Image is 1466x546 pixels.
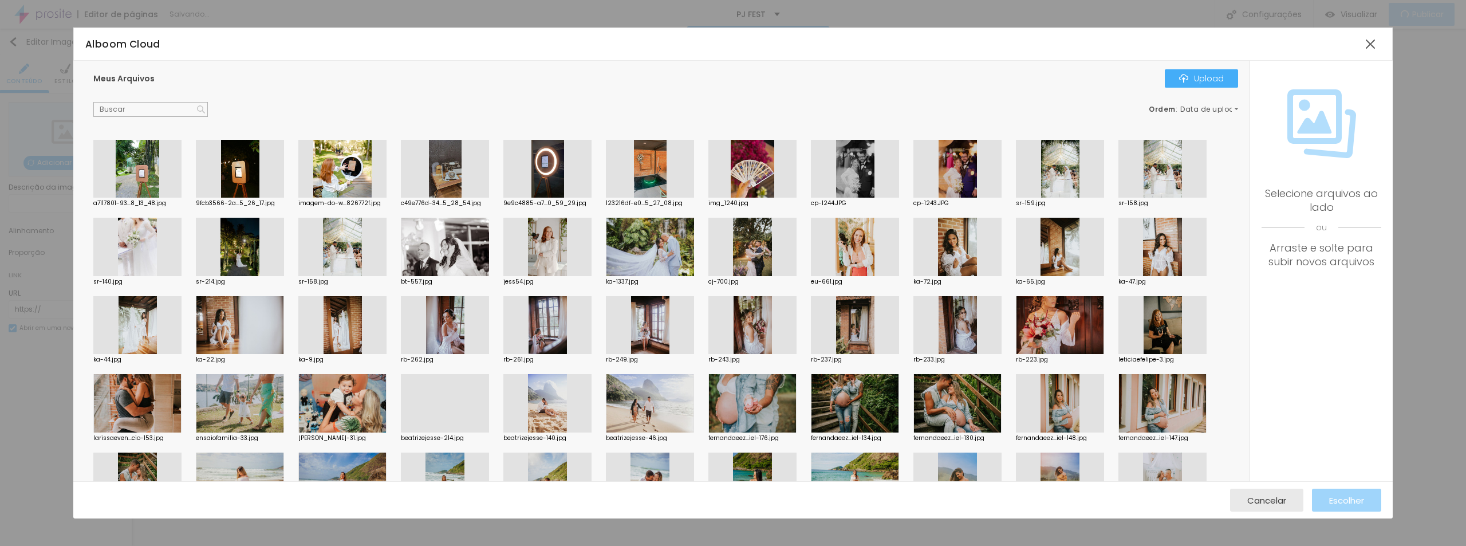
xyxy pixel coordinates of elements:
[93,102,208,117] input: Buscar
[1118,357,1207,363] div: leticiaefelipe-3.jpg
[196,357,284,363] div: ka-22.jpg
[708,435,797,441] div: fernandaeez...iel-176.jpg
[811,357,899,363] div: rb-237.jpg
[1016,201,1104,206] div: sr-159.jpg
[811,435,899,441] div: fernandaeez...iel-134.jpg
[196,435,284,441] div: ensaiofamilia-33.jpg
[1179,74,1224,83] div: Upload
[298,357,387,363] div: ka-9.jpg
[93,73,155,84] span: Meus Arquivos
[1287,89,1356,158] img: Icone
[1149,104,1176,114] span: Ordem
[1165,69,1238,88] button: IconeUpload
[708,201,797,206] div: img_1240.jpg
[401,279,489,285] div: bt-557.jpg
[503,201,592,206] div: 9e9c4885-a7...0_59_29.jpg
[708,357,797,363] div: rb-243.jpg
[1179,74,1188,83] img: Icone
[708,279,797,285] div: cj-700.jpg
[606,435,694,441] div: beatrizejesse-46.jpg
[85,37,160,51] span: Alboom Cloud
[197,105,205,113] img: Icone
[1016,279,1104,285] div: ka-65.jpg
[1329,496,1364,505] span: Escolher
[1262,214,1381,241] span: ou
[913,201,1002,206] div: cp-1243.JPG
[1247,496,1286,505] span: Cancelar
[606,279,694,285] div: ka-1337.jpg
[196,279,284,285] div: sr-214.jpg
[503,279,592,285] div: jess54.jpg
[1230,489,1303,512] button: Cancelar
[93,201,182,206] div: a7117801-93...8_13_48.jpg
[1312,489,1381,512] button: Escolher
[811,279,899,285] div: eu-661.jpg
[913,279,1002,285] div: ka-72.jpg
[298,435,387,441] div: [PERSON_NAME]-31.jpg
[1016,357,1104,363] div: rb-223.jpg
[1262,187,1381,269] div: Selecione arquivos ao lado Arraste e solte para subir novos arquivos
[913,435,1002,441] div: fernandaeez...iel-130.jpg
[401,435,489,441] div: beatrizejesse-214.jpg
[913,357,1002,363] div: rb-233.jpg
[93,279,182,285] div: sr-140.jpg
[606,201,694,206] div: 123216df-e0...5_27_08.jpg
[1118,435,1207,441] div: fernandaeez...iel-147.jpg
[298,279,387,285] div: sr-158.jpg
[1180,106,1240,113] span: Data de upload
[1118,201,1207,206] div: sr-158.jpg
[401,201,489,206] div: c49e776d-34...5_28_54.jpg
[503,357,592,363] div: rb-261.jpg
[1118,279,1207,285] div: ka-47.jpg
[503,435,592,441] div: beatrizejesse-140.jpg
[606,357,694,363] div: rb-249.jpg
[93,357,182,363] div: ka-44.jpg
[1016,435,1104,441] div: fernandaeez...iel-148.jpg
[1149,106,1238,113] div: :
[298,201,387,206] div: imagem-do-w...826772f.jpg
[401,357,489,363] div: rb-262.jpg
[811,201,899,206] div: cp-1244.JPG
[93,435,182,441] div: larissaeven...cio-153.jpg
[196,201,284,206] div: 9fcb3566-2a...5_26_17.jpg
